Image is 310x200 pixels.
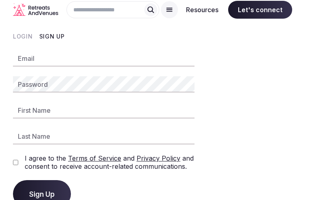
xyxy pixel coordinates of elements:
[68,154,121,162] a: Terms of Service
[13,3,58,16] a: Visit the homepage
[13,32,33,41] button: Login
[25,154,195,170] label: I agree to the and and consent to receive account-related communications.
[180,1,225,19] button: Resources
[39,32,65,41] button: Sign Up
[13,3,58,16] svg: Retreats and Venues company logo
[29,190,55,198] span: Sign Up
[228,1,292,19] span: Let's connect
[137,154,180,162] a: Privacy Policy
